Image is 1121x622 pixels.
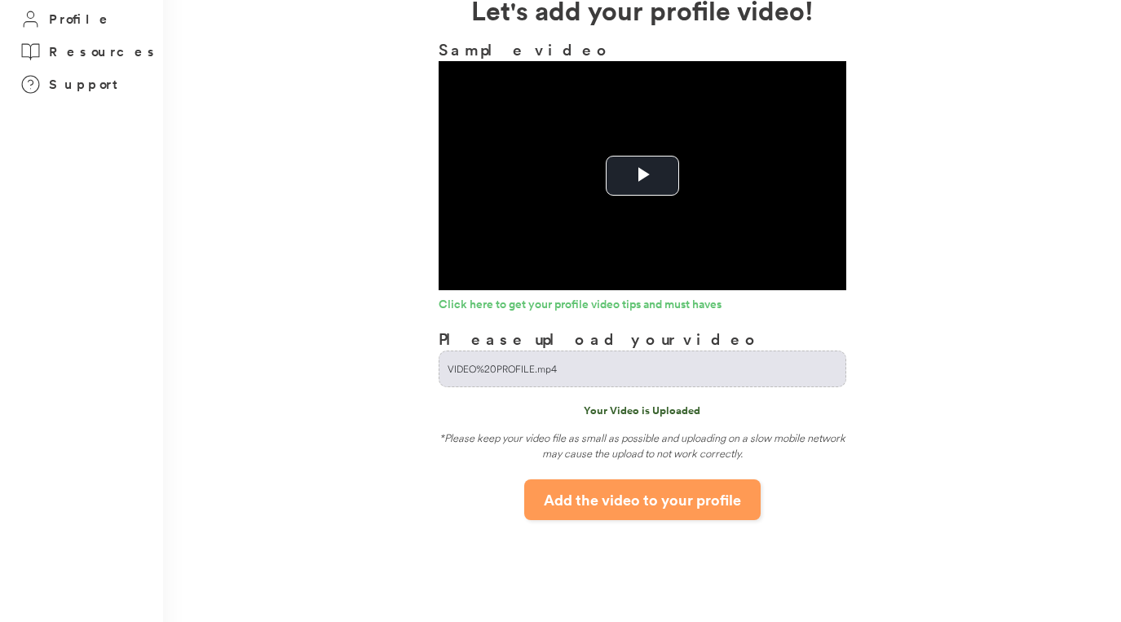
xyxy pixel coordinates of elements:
[439,404,846,418] div: Your Video is Uploaded
[524,479,761,520] button: Add the video to your profile
[49,42,159,62] h3: Resources
[439,298,846,315] a: Click here to get your profile video tips and must haves
[439,61,846,290] div: Video Player
[439,430,846,467] div: *Please keep your video file as small as possible and uploading on a slow mobile network may caus...
[439,37,846,61] h3: Sample video
[439,327,761,351] h3: Please upload your video
[49,9,113,29] h3: Profile
[49,74,126,95] h3: Support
